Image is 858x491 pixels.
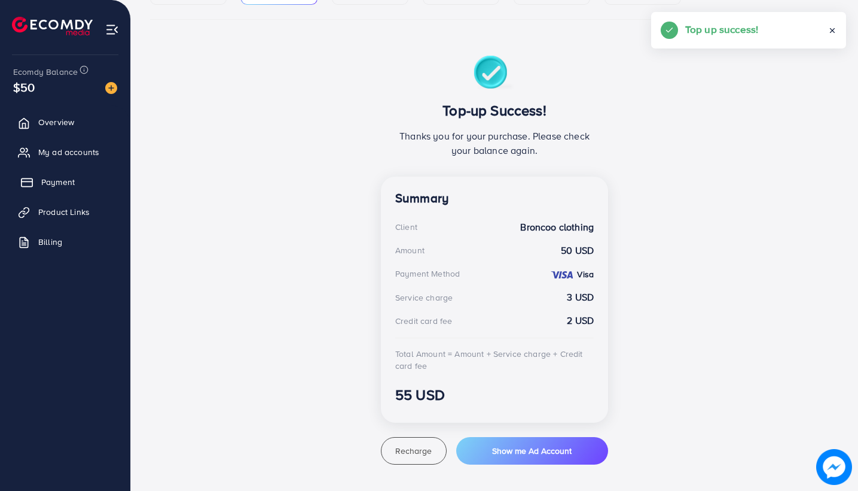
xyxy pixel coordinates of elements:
span: Recharge [395,445,432,457]
div: Credit card fee [395,315,452,327]
a: Overview [9,110,121,134]
a: Product Links [9,200,121,224]
img: menu [105,23,119,37]
img: image [105,82,117,94]
h5: Top up success! [685,22,758,37]
h3: 55 USD [395,386,594,404]
p: Thanks you for your purchase. Please check your balance again. [395,129,594,157]
div: Service charge [395,292,453,304]
span: Overview [38,116,74,128]
div: Amount [395,244,425,256]
strong: 2 USD [567,314,594,328]
div: Payment Method [395,268,460,280]
span: $50 [11,76,37,99]
div: Total Amount = Amount + Service charge + Credit card fee [395,348,594,372]
span: Payment [41,176,75,188]
a: My ad accounts [9,140,121,164]
div: Client [395,221,417,233]
strong: Broncoo clothing [520,220,594,234]
img: credit [550,270,574,280]
span: Product Links [38,206,90,218]
button: Recharge [381,437,447,465]
span: Show me Ad Account [492,445,572,457]
img: logo [12,17,93,35]
img: image [816,449,852,485]
span: Ecomdy Balance [13,66,78,78]
h4: Summary [395,191,594,206]
span: Billing [38,236,62,248]
button: Show me Ad Account [456,437,608,465]
strong: 50 USD [561,244,594,257]
a: Payment [9,170,121,194]
strong: 3 USD [567,290,594,304]
a: Billing [9,230,121,254]
strong: Visa [577,268,594,280]
span: My ad accounts [38,146,99,158]
h3: Top-up Success! [395,102,594,119]
img: success [474,56,516,92]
